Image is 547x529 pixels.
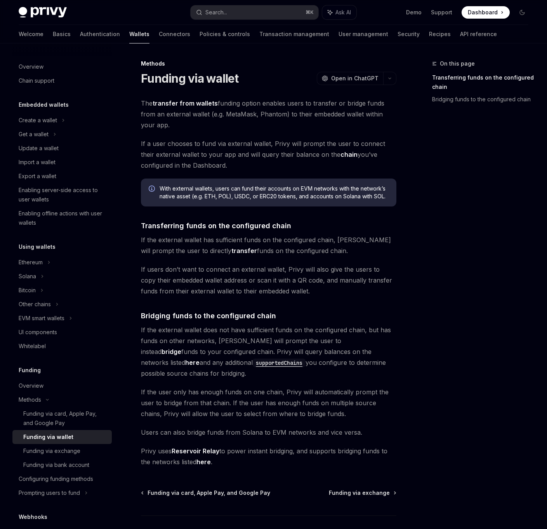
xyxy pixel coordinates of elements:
[23,460,89,470] div: Funding via bank account
[23,446,80,456] div: Funding via exchange
[12,472,112,486] a: Configuring funding methods
[149,186,156,193] svg: Info
[253,359,306,366] a: supportedChains
[431,9,452,16] a: Support
[53,25,71,43] a: Basics
[200,25,250,43] a: Policies & controls
[340,151,358,159] a: chain
[322,5,356,19] button: Ask AI
[259,25,329,43] a: Transaction management
[12,169,112,183] a: Export a wallet
[141,310,276,321] span: Bridging funds to the configured chain
[460,25,497,43] a: API reference
[12,407,112,430] a: Funding via card, Apple Pay, and Google Pay
[141,264,396,297] span: If users don’t want to connect an external wallet, Privy will also give the users to copy their e...
[12,444,112,458] a: Funding via exchange
[129,25,149,43] a: Wallets
[141,427,396,438] span: Users can also bridge funds from Solana to EVM networks and vice versa.
[329,489,396,497] a: Funding via exchange
[23,409,107,428] div: Funding via card, Apple Pay, and Google Pay
[12,74,112,88] a: Chain support
[172,447,219,455] a: Reservoir Relay
[19,286,36,295] div: Bitcoin
[516,6,528,19] button: Toggle dark mode
[196,458,211,466] a: here
[329,489,390,497] span: Funding via exchange
[12,339,112,353] a: Whitelabel
[141,138,396,171] span: If a user chooses to fund via external wallet, Privy will prompt the user to connect their extern...
[19,395,41,404] div: Methods
[153,99,218,107] strong: transfer from wallets
[19,242,56,251] h5: Using wallets
[19,366,41,375] h5: Funding
[19,328,57,337] div: UI components
[12,141,112,155] a: Update a wallet
[432,93,535,106] a: Bridging funds to the configured chain
[468,9,498,16] span: Dashboard
[160,185,389,200] span: With external wallets, users can fund their accounts on EVM networks with the network’s native as...
[339,25,388,43] a: User management
[432,71,535,93] a: Transferring funds on the configured chain
[462,6,510,19] a: Dashboard
[12,430,112,444] a: Funding via wallet
[141,387,396,419] span: If the user only has enough funds on one chain, Privy will automatically prompt the user to bridg...
[317,72,383,85] button: Open in ChatGPT
[12,325,112,339] a: UI components
[141,71,239,85] h1: Funding via wallet
[19,158,56,167] div: Import a wallet
[12,458,112,472] a: Funding via bank account
[306,9,314,16] span: ⌘ K
[185,359,200,367] a: here
[19,7,67,18] img: dark logo
[331,75,379,82] span: Open in ChatGPT
[231,247,257,255] strong: transfer
[19,381,43,390] div: Overview
[12,155,112,169] a: Import a wallet
[19,144,59,153] div: Update a wallet
[19,342,46,351] div: Whitelabel
[205,8,227,17] div: Search...
[19,258,43,267] div: Ethereum
[429,25,451,43] a: Recipes
[19,62,43,71] div: Overview
[398,25,420,43] a: Security
[142,489,270,497] a: Funding via card, Apple Pay, and Google Pay
[23,432,73,442] div: Funding via wallet
[12,379,112,393] a: Overview
[80,25,120,43] a: Authentication
[19,116,57,125] div: Create a wallet
[141,60,396,68] div: Methods
[12,206,112,230] a: Enabling offline actions with user wallets
[19,76,54,85] div: Chain support
[191,5,318,19] button: Search...⌘K
[253,359,306,367] code: supportedChains
[19,314,64,323] div: EVM smart wallets
[19,172,56,181] div: Export a wallet
[141,234,396,256] span: If the external wallet has sufficient funds on the configured chain, [PERSON_NAME] will prompt th...
[161,348,181,356] strong: bridge
[141,220,291,231] span: Transferring funds on the configured chain
[19,300,51,309] div: Other chains
[148,489,270,497] span: Funding via card, Apple Pay, and Google Pay
[19,512,47,522] h5: Webhooks
[19,100,69,109] h5: Embedded wallets
[141,446,396,467] span: Privy uses to power instant bridging, and supports bridging funds to the networks listed .
[406,9,422,16] a: Demo
[19,25,43,43] a: Welcome
[19,272,36,281] div: Solana
[141,98,396,130] span: The funding option enables users to transfer or bridge funds from an external wallet (e.g. MetaMa...
[159,25,190,43] a: Connectors
[12,183,112,206] a: Enabling server-side access to user wallets
[335,9,351,16] span: Ask AI
[19,130,49,139] div: Get a wallet
[19,186,107,204] div: Enabling server-side access to user wallets
[19,209,107,227] div: Enabling offline actions with user wallets
[141,324,396,379] span: If the external wallet does not have sufficient funds on the configured chain, but has funds on o...
[12,60,112,74] a: Overview
[19,474,93,484] div: Configuring funding methods
[19,488,80,498] div: Prompting users to fund
[440,59,475,68] span: On this page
